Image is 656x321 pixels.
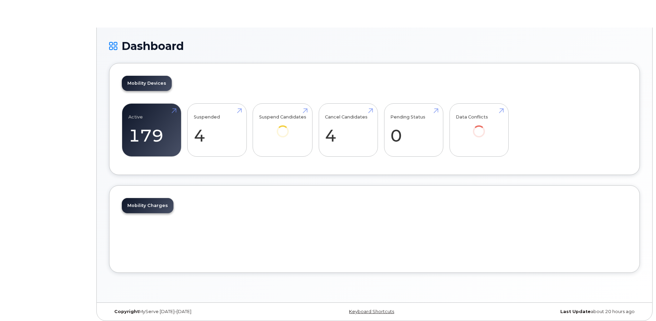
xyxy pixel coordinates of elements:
a: Mobility Devices [122,76,172,91]
a: Cancel Candidates 4 [325,107,371,153]
a: Suspend Candidates [259,107,306,147]
a: Data Conflicts [456,107,502,147]
a: Keyboard Shortcuts [349,309,394,314]
a: Active 179 [128,107,175,153]
strong: Copyright [114,309,139,314]
a: Suspended 4 [194,107,240,153]
h1: Dashboard [109,40,640,52]
a: Pending Status 0 [390,107,437,153]
a: Mobility Charges [122,198,173,213]
div: about 20 hours ago [463,309,640,314]
div: MyServe [DATE]–[DATE] [109,309,286,314]
strong: Last Update [560,309,591,314]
